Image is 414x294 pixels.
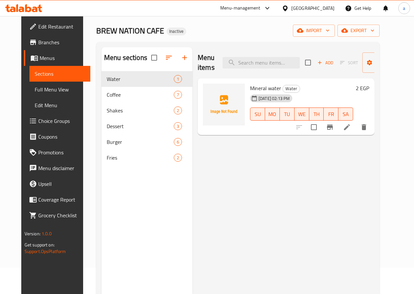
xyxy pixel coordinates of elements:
[307,120,321,134] span: Select to update
[107,138,174,146] span: Burger
[29,66,90,82] a: Sections
[38,117,85,125] span: Choice Groups
[356,119,372,135] button: delete
[174,76,182,82] span: 1
[38,196,85,204] span: Coverage Report
[250,83,281,93] span: Mineral water
[24,145,90,160] a: Promotions
[161,50,177,66] span: Sort sections
[38,164,85,172] span: Menu disclaimer
[174,138,182,146] div: items
[293,25,335,37] button: import
[265,108,280,121] button: MO
[309,108,324,121] button: TH
[315,58,336,68] span: Add item
[35,86,85,93] span: Full Menu View
[291,5,334,12] div: [GEOGRAPHIC_DATA]
[174,108,182,114] span: 2
[24,113,90,129] a: Choice Groups
[24,207,90,223] a: Grocery Checklist
[343,27,374,35] span: export
[24,160,90,176] a: Menu disclaimer
[174,75,182,83] div: items
[38,133,85,141] span: Coupons
[101,150,192,166] div: Fries2
[24,19,90,34] a: Edit Restaurant
[174,107,182,114] div: items
[174,123,182,129] span: 3
[24,192,90,207] a: Coverage Report
[38,180,85,188] span: Upsell
[38,23,85,30] span: Edit Restaurant
[343,123,351,131] a: Edit menu item
[101,71,192,87] div: Water1
[35,101,85,109] span: Edit Menu
[322,119,338,135] button: Branch-specific-item
[25,247,66,256] a: Support.OpsPlatform
[24,129,90,145] a: Coupons
[38,211,85,219] span: Grocery Checklist
[326,109,336,119] span: FR
[316,59,334,67] span: Add
[282,85,300,93] div: Water
[29,97,90,113] a: Edit Menu
[107,91,174,99] span: Coffee
[362,52,406,73] button: Manage items
[298,27,330,35] span: import
[101,69,192,168] nav: Menu sections
[282,109,292,119] span: TU
[253,109,262,119] span: SU
[101,87,192,103] div: Coffee7
[174,139,182,145] span: 6
[24,176,90,192] a: Upsell
[356,84,369,93] h6: 2 EGP
[167,28,186,35] div: Inactive
[38,38,85,46] span: Branches
[280,108,295,121] button: TU
[174,92,182,98] span: 7
[250,108,265,121] button: SU
[96,23,164,38] span: BREW NATION CAFE
[337,25,380,37] button: export
[312,109,321,119] span: TH
[203,84,245,126] img: Mineral water
[25,229,41,238] span: Version:
[256,95,292,102] span: [DATE] 02:13 PM
[104,53,147,63] h2: Menu sections
[147,51,161,65] span: Select all sections
[295,108,309,121] button: WE
[107,122,174,130] span: Dessert
[297,109,307,119] span: WE
[40,54,85,62] span: Menus
[101,103,192,118] div: Shakes2
[368,54,401,71] span: Manage items
[336,58,362,68] span: Select section first
[107,107,174,114] span: Shakes
[167,29,186,34] span: Inactive
[315,58,336,68] button: Add
[24,50,90,66] a: Menus
[174,155,182,161] span: 2
[403,5,405,12] span: a
[301,56,315,69] span: Select section
[107,154,174,162] span: Fries
[324,108,338,121] button: FR
[101,134,192,150] div: Burger6
[220,4,261,12] div: Menu-management
[24,34,90,50] a: Branches
[338,108,353,121] button: SA
[341,109,351,119] span: SA
[25,241,55,249] span: Get support on:
[177,50,192,66] button: Add section
[101,118,192,134] div: Dessert3
[283,85,300,92] span: Water
[223,57,300,69] input: search
[42,229,52,238] span: 1.0.0
[174,122,182,130] div: items
[268,109,277,119] span: MO
[107,75,174,83] span: Water
[29,82,90,97] a: Full Menu View
[198,53,215,72] h2: Menu items
[35,70,85,78] span: Sections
